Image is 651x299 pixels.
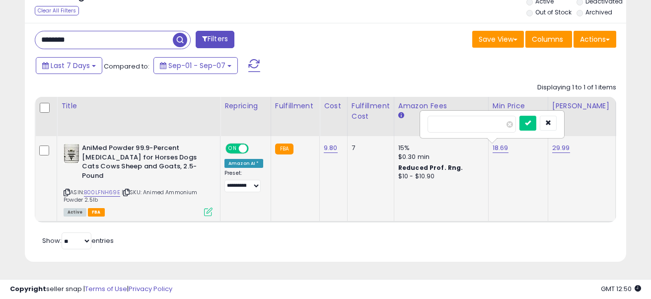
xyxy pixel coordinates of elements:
[224,101,267,111] div: Repricing
[168,61,225,71] span: Sep-01 - Sep-07
[153,57,238,74] button: Sep-01 - Sep-07
[324,101,343,111] div: Cost
[324,143,338,153] a: 9.80
[552,143,570,153] a: 29.99
[398,101,484,111] div: Amazon Fees
[352,101,390,122] div: Fulfillment Cost
[224,159,263,168] div: Amazon AI *
[82,144,203,183] b: AniMed Powder 99.9-Percent [MEDICAL_DATA] for Horses Dogs Cats Cows Sheep and Goats, 2.5-Pound
[88,208,105,217] span: FBA
[275,144,293,154] small: FBA
[552,101,611,111] div: [PERSON_NAME]
[585,8,612,16] label: Archived
[537,83,616,92] div: Displaying 1 to 1 of 1 items
[10,284,46,294] strong: Copyright
[398,172,481,181] div: $10 - $10.90
[84,188,120,197] a: B00LFNH69E
[247,145,263,153] span: OFF
[532,34,563,44] span: Columns
[398,144,481,152] div: 15%
[35,6,79,15] div: Clear All Filters
[398,152,481,161] div: $0.30 min
[275,101,315,111] div: Fulfillment
[535,8,572,16] label: Out of Stock
[398,163,463,172] b: Reduced Prof. Rng.
[493,143,508,153] a: 18.69
[64,208,86,217] span: All listings currently available for purchase on Amazon
[10,285,172,294] div: seller snap | |
[352,144,386,152] div: 7
[64,144,79,163] img: 51YL4-tklNL._SL40_.jpg
[51,61,90,71] span: Last 7 Days
[472,31,524,48] button: Save View
[224,170,263,192] div: Preset:
[36,57,102,74] button: Last 7 Days
[525,31,572,48] button: Columns
[574,31,616,48] button: Actions
[42,236,114,245] span: Show: entries
[64,144,213,215] div: ASIN:
[64,188,198,203] span: | SKU: Animed Ammonium Powder 2.5lb
[104,62,149,71] span: Compared to:
[85,284,127,294] a: Terms of Use
[129,284,172,294] a: Privacy Policy
[398,111,404,120] small: Amazon Fees.
[493,101,544,111] div: Min Price
[226,145,239,153] span: ON
[601,284,641,294] span: 2025-09-15 12:50 GMT
[196,31,234,48] button: Filters
[61,101,216,111] div: Title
